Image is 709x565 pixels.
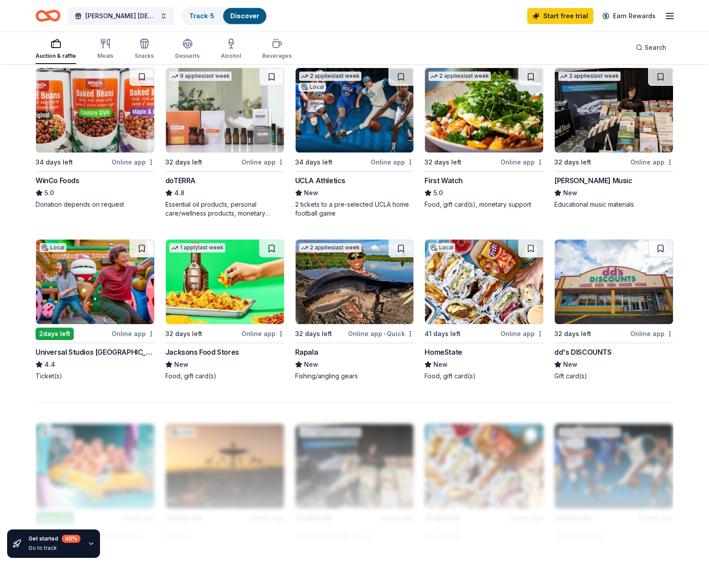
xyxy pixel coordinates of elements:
[433,359,448,370] span: New
[44,188,54,198] span: 5.0
[175,52,200,60] div: Desserts
[501,328,544,339] div: Online app
[554,200,673,209] div: Educational music materials
[230,12,259,20] a: Discover
[295,372,414,381] div: Fishing/angling gears
[44,359,55,370] span: 4.4
[28,545,80,552] div: Go to track
[85,11,156,21] span: [PERSON_NAME] [DEMOGRAPHIC_DATA]
[189,12,214,20] a: Track· 5
[554,157,591,168] div: 32 days left
[429,72,491,81] div: 2 applies last week
[36,68,154,152] img: Image for WinCo Foods
[563,188,577,198] span: New
[295,329,332,339] div: 32 days left
[36,200,155,209] div: Donation depends on request
[630,328,673,339] div: Online app
[558,72,621,81] div: 2 applies last week
[174,359,188,370] span: New
[433,188,443,198] span: 5.0
[554,347,611,357] div: dd's DISCOUNTS
[384,330,385,337] span: •
[296,240,414,324] img: Image for Rapala
[299,243,361,252] div: 2 applies last week
[36,68,155,209] a: Image for WinCo Foods34 days leftOnline appWinCo Foods5.0Donation depends on request
[555,68,673,152] img: Image for Alfred Music
[36,5,60,26] a: Home
[425,239,544,381] a: Image for HomeStateLocal41 days leftOnline appHomeStateNewFood, gift card(s)
[62,535,80,543] div: 40 %
[165,68,284,218] a: Image for doTERRA9 applieslast week32 days leftOnline appdoTERRA4.8Essential oil products, person...
[554,329,591,339] div: 32 days left
[425,240,543,324] img: Image for HomeState
[165,329,202,339] div: 32 days left
[629,39,673,56] button: Search
[425,157,461,168] div: 32 days left
[371,156,414,168] div: Online app
[425,68,543,152] img: Image for First Watch
[425,347,462,357] div: HomeState
[295,239,414,381] a: Image for Rapala2 applieslast week32 days leftOnline app•QuickRapalaNewFishing/angling gears
[28,535,80,543] div: Get started
[425,329,461,339] div: 41 days left
[112,156,155,168] div: Online app
[295,347,318,357] div: Rapala
[169,72,232,81] div: 9 applies last week
[304,188,318,198] span: New
[221,52,241,60] div: Alcohol
[36,157,73,168] div: 34 days left
[241,328,284,339] div: Online app
[36,175,80,186] div: WinCo Foods
[630,156,673,168] div: Online app
[36,328,74,340] div: 2 days left
[36,240,154,324] img: Image for Universal Studios Hollywood
[181,7,267,25] button: Track· 5Discover
[221,35,241,64] button: Alcohol
[174,188,184,198] span: 4.8
[112,328,155,339] div: Online app
[166,240,284,324] img: Image for Jacksons Food Stores
[295,200,414,218] div: 2 tickets to a pre-selected UCLA home football game
[40,243,66,252] div: Local
[135,35,154,64] button: Snacks
[555,240,673,324] img: Image for dd's DISCOUNTS
[165,347,239,357] div: Jacksons Food Stores
[295,68,414,218] a: Image for UCLA Athletics2 applieslast weekLocal34 days leftOnline appUCLA AthleticsNew2 tickets t...
[296,68,414,152] img: Image for UCLA Athletics
[97,52,113,60] div: Meals
[166,68,284,152] img: Image for doTERRA
[36,239,155,381] a: Image for Universal Studios HollywoodLocal2days leftOnline appUniversal Studios [GEOGRAPHIC_DATA]...
[165,175,196,186] div: doTERRA
[425,68,544,209] a: Image for First Watch2 applieslast week32 days leftOnline appFirst Watch5.0Food, gift card(s), mo...
[295,157,332,168] div: 34 days left
[299,72,361,81] div: 2 applies last week
[36,35,76,64] button: Auction & raffle
[425,175,463,186] div: First Watch
[165,157,202,168] div: 32 days left
[429,243,455,252] div: Local
[241,156,284,168] div: Online app
[299,83,326,92] div: Local
[425,200,544,209] div: Food, gift card(s), monetary support
[36,347,155,357] div: Universal Studios [GEOGRAPHIC_DATA]
[262,52,292,60] div: Beverages
[36,52,76,60] div: Auction & raffle
[36,372,155,381] div: Ticket(s)
[165,200,284,218] div: Essential oil products, personal care/wellness products, monetary donations
[554,68,673,209] a: Image for Alfred Music2 applieslast week32 days leftOnline app[PERSON_NAME] MusicNewEducational m...
[165,239,284,381] a: Image for Jacksons Food Stores1 applylast week32 days leftOnline appJacksons Food StoresNewFood, ...
[597,8,661,24] a: Earn Rewards
[68,7,174,25] button: [PERSON_NAME] [DEMOGRAPHIC_DATA]
[501,156,544,168] div: Online app
[554,239,673,381] a: Image for dd's DISCOUNTS32 days leftOnline appdd's DISCOUNTSNewGift card(s)
[175,35,200,64] button: Desserts
[554,372,673,381] div: Gift card(s)
[169,243,225,252] div: 1 apply last week
[527,8,593,24] a: Start free trial
[97,35,113,64] button: Meals
[262,35,292,64] button: Beverages
[645,42,666,53] span: Search
[165,372,284,381] div: Food, gift card(s)
[563,359,577,370] span: New
[425,372,544,381] div: Food, gift card(s)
